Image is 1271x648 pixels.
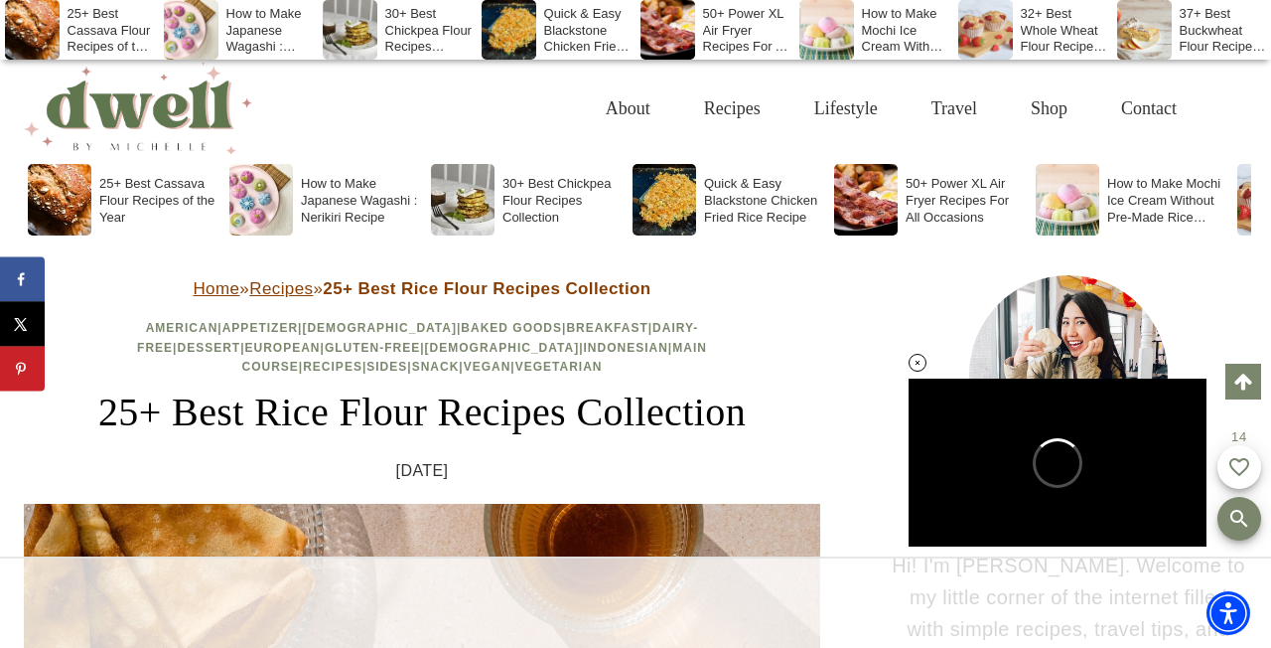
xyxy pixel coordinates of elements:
a: Home [193,279,239,298]
a: Appetizer [222,321,298,335]
a: Vegetarian [515,360,603,374]
div: Accessibility Menu [1206,591,1250,635]
a: American [146,321,218,335]
img: DWELL by michelle [24,63,252,154]
a: Recipes [303,360,362,374]
a: Gluten-Free [325,341,420,355]
a: [DEMOGRAPHIC_DATA] [425,341,580,355]
a: Snack [412,360,460,374]
time: [DATE] [396,458,449,484]
span: | | | | | | | | | | | | | | | | [137,321,707,373]
a: Breakfast [566,321,647,335]
nav: Primary Navigation [579,77,1203,141]
span: » » [193,279,650,298]
a: Sides [366,360,407,374]
a: Lifestyle [787,77,905,141]
a: Main Course [242,341,707,374]
a: Recipes [249,279,313,298]
a: Dessert [177,341,240,355]
a: [DEMOGRAPHIC_DATA] [302,321,457,335]
a: About [579,77,677,141]
h3: HI THERE [890,494,1247,530]
strong: 25+ Best Rice Flour Recipes Collection [323,279,650,298]
a: Vegan [464,360,511,374]
a: Dairy-Free [137,321,698,354]
a: European [245,341,321,355]
a: Recipes [677,77,787,141]
a: Baked Goods [461,321,562,335]
h1: 25+ Best Rice Flour Recipes Collection [24,383,820,442]
a: Indonesian [584,341,668,355]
